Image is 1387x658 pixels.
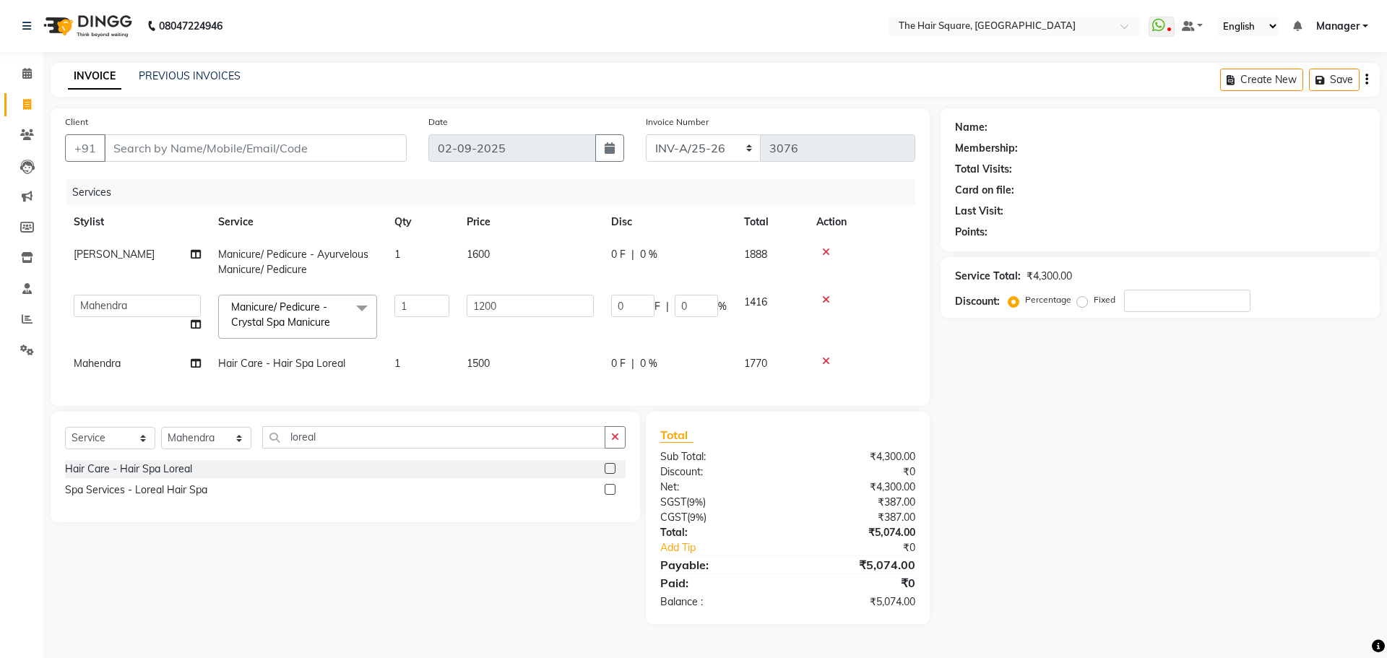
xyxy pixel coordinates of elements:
div: Name: [955,120,988,135]
th: Qty [386,206,458,238]
button: +91 [65,134,105,162]
a: INVOICE [68,64,121,90]
div: ₹5,074.00 [787,556,925,573]
a: PREVIOUS INVOICES [139,69,241,82]
a: x [330,316,337,329]
span: Manicure/ Pedicure - Ayurvelous Manicure/ Pedicure [218,248,368,276]
span: 1888 [744,248,767,261]
div: ₹0 [787,574,925,592]
div: Discount: [955,294,1000,309]
span: 0 F [611,356,626,371]
th: Total [735,206,808,238]
div: Membership: [955,141,1018,156]
div: Service Total: [955,269,1021,284]
div: ₹0 [787,464,925,480]
div: Hair Care - Hair Spa Loreal [65,462,192,477]
span: 0 % [640,247,657,262]
span: 1600 [467,248,490,261]
span: 1500 [467,357,490,370]
div: ₹4,300.00 [787,449,925,464]
span: 1 [394,357,400,370]
div: Net: [649,480,787,495]
div: ₹387.00 [787,495,925,510]
span: F [654,299,660,314]
label: Invoice Number [646,116,709,129]
div: Discount: [649,464,787,480]
th: Stylist [65,206,209,238]
div: ₹5,074.00 [787,594,925,610]
span: 9% [689,496,703,508]
b: 08047224946 [159,6,222,46]
span: | [631,247,634,262]
div: ₹387.00 [787,510,925,525]
span: | [666,299,669,314]
div: ₹0 [811,540,925,555]
div: Paid: [649,574,787,592]
span: | [631,356,634,371]
span: CGST [660,511,687,524]
div: ( ) [649,495,787,510]
input: Search by Name/Mobile/Email/Code [104,134,407,162]
th: Disc [602,206,735,238]
div: Payable: [649,556,787,573]
span: 1 [394,248,400,261]
span: Manager [1316,19,1360,34]
div: Balance : [649,594,787,610]
a: Add Tip [649,540,811,555]
input: Search or Scan [262,426,605,449]
span: 9% [690,511,704,523]
div: Total Visits: [955,162,1012,177]
label: Client [65,116,88,129]
div: ( ) [649,510,787,525]
span: 0 F [611,247,626,262]
div: Total: [649,525,787,540]
span: Manicure/ Pedicure - Crystal Spa Manicure [231,300,330,329]
span: [PERSON_NAME] [74,248,155,261]
th: Price [458,206,602,238]
span: % [718,299,727,314]
div: Points: [955,225,988,240]
div: ₹4,300.00 [787,480,925,495]
div: Spa Services - Loreal Hair Spa [65,482,207,498]
button: Save [1309,69,1360,91]
div: Card on file: [955,183,1014,198]
label: Percentage [1025,293,1071,306]
div: Last Visit: [955,204,1003,219]
th: Service [209,206,386,238]
span: 1416 [744,295,767,308]
button: Create New [1220,69,1303,91]
div: ₹4,300.00 [1027,269,1072,284]
img: logo [37,6,136,46]
label: Fixed [1094,293,1115,306]
div: Services [66,179,926,206]
span: Mahendra [74,357,121,370]
span: 0 % [640,356,657,371]
label: Date [428,116,448,129]
span: Total [660,428,693,443]
span: SGST [660,495,686,508]
span: Hair Care - Hair Spa Loreal [218,357,345,370]
th: Action [808,206,915,238]
div: Sub Total: [649,449,787,464]
span: 1770 [744,357,767,370]
div: ₹5,074.00 [787,525,925,540]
